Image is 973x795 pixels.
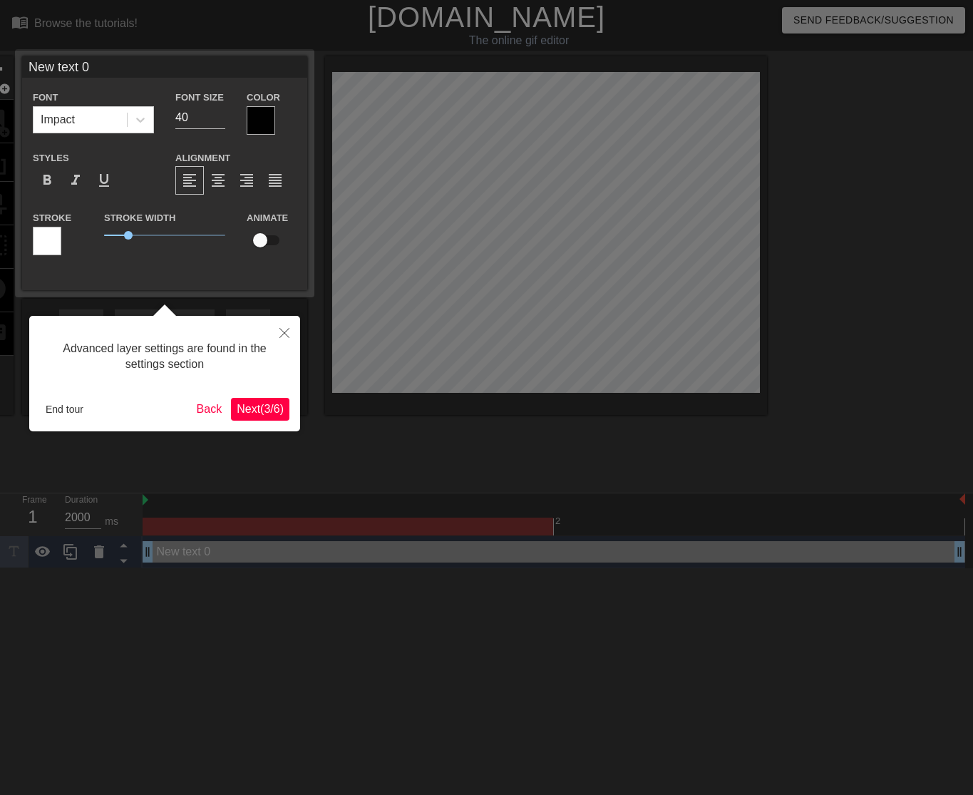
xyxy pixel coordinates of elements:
button: End tour [40,399,89,420]
div: Advanced layer settings are found in the settings section [40,327,289,387]
button: Back [191,398,228,421]
button: Close [269,316,300,349]
button: Next [231,398,289,421]
span: Next ( 3 / 6 ) [237,403,284,415]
